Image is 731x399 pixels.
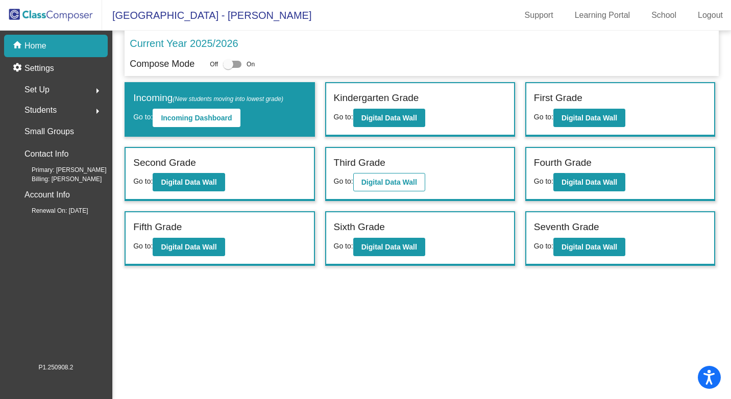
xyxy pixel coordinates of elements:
label: Third Grade [334,156,385,170]
button: Digital Data Wall [353,238,425,256]
span: Go to: [133,177,153,185]
span: Billing: [PERSON_NAME] [15,174,102,184]
span: Primary: [PERSON_NAME] [15,165,107,174]
button: Digital Data Wall [153,173,225,191]
span: Go to: [334,242,353,250]
button: Digital Data Wall [553,109,625,127]
b: Digital Data Wall [562,114,617,122]
label: Fourth Grade [534,156,592,170]
p: Small Groups [25,124,74,139]
span: On [247,60,255,69]
mat-icon: arrow_right [91,105,104,117]
p: Settings [25,62,54,74]
label: Incoming [133,91,283,106]
span: (New students moving into lowest grade) [173,95,283,103]
button: Digital Data Wall [553,173,625,191]
span: Go to: [534,242,553,250]
label: Second Grade [133,156,196,170]
mat-icon: arrow_right [91,85,104,97]
span: [GEOGRAPHIC_DATA] - [PERSON_NAME] [102,7,311,23]
button: Digital Data Wall [553,238,625,256]
span: Go to: [534,177,553,185]
b: Digital Data Wall [562,178,617,186]
b: Incoming Dashboard [161,114,232,122]
mat-icon: settings [12,62,25,74]
b: Digital Data Wall [361,243,417,251]
p: Contact Info [25,147,68,161]
span: Set Up [25,83,50,97]
a: Learning Portal [567,7,639,23]
span: Go to: [334,113,353,121]
button: Incoming Dashboard [153,109,240,127]
span: Go to: [334,177,353,185]
button: Digital Data Wall [153,238,225,256]
button: Digital Data Wall [353,109,425,127]
p: Current Year 2025/2026 [130,36,238,51]
label: Sixth Grade [334,220,385,235]
p: Account Info [25,188,70,202]
b: Digital Data Wall [161,178,216,186]
a: Support [517,7,562,23]
span: Go to: [133,242,153,250]
b: Digital Data Wall [361,114,417,122]
a: Logout [690,7,731,23]
mat-icon: home [12,40,25,52]
a: School [643,7,685,23]
label: Seventh Grade [534,220,599,235]
p: Compose Mode [130,57,194,71]
span: Renewal On: [DATE] [15,206,88,215]
b: Digital Data Wall [562,243,617,251]
label: Fifth Grade [133,220,182,235]
label: Kindergarten Grade [334,91,419,106]
span: Students [25,103,57,117]
span: Go to: [133,113,153,121]
label: First Grade [534,91,582,106]
b: Digital Data Wall [161,243,216,251]
span: Off [210,60,218,69]
button: Digital Data Wall [353,173,425,191]
b: Digital Data Wall [361,178,417,186]
span: Go to: [534,113,553,121]
p: Home [25,40,46,52]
